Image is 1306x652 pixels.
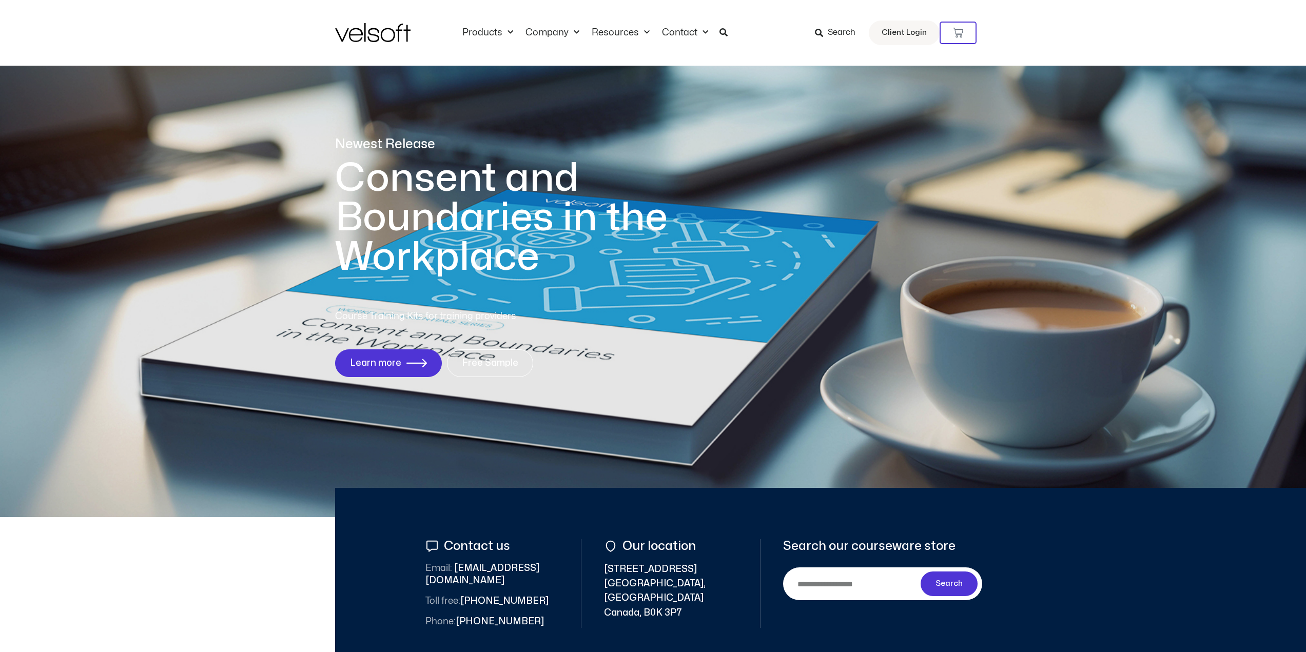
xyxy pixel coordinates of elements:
[425,617,456,626] span: Phone:
[335,349,442,377] a: Learn more
[350,358,401,368] span: Learn more
[456,27,714,38] nav: Menu
[869,21,940,45] a: Client Login
[462,358,518,368] span: Free Sample
[447,349,533,377] a: Free Sample
[656,27,714,38] a: ContactMenu Toggle
[586,27,656,38] a: ResourcesMenu Toggle
[935,578,963,590] span: Search
[335,309,591,324] p: Course Training Kits for training providers
[604,562,737,620] span: [STREET_ADDRESS] [GEOGRAPHIC_DATA], [GEOGRAPHIC_DATA] Canada, B0K 3P7
[828,26,855,39] span: Search
[425,562,559,587] span: [EMAIL_ADDRESS][DOMAIN_NAME]
[815,24,863,42] a: Search
[335,159,710,277] h1: Consent and Boundaries in the Workplace
[456,27,519,38] a: ProductsMenu Toggle
[620,539,696,553] span: Our location
[425,595,549,607] span: [PHONE_NUMBER]
[425,597,460,605] span: Toll free:
[921,571,978,596] button: Search
[425,616,544,628] span: [PHONE_NUMBER]
[882,26,927,39] span: Client Login
[441,539,510,553] span: Contact us
[335,23,411,42] img: Velsoft Training Materials
[425,564,452,572] span: Email:
[519,27,586,38] a: CompanyMenu Toggle
[335,135,710,153] p: Newest Release
[783,539,956,553] span: Search our courseware store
